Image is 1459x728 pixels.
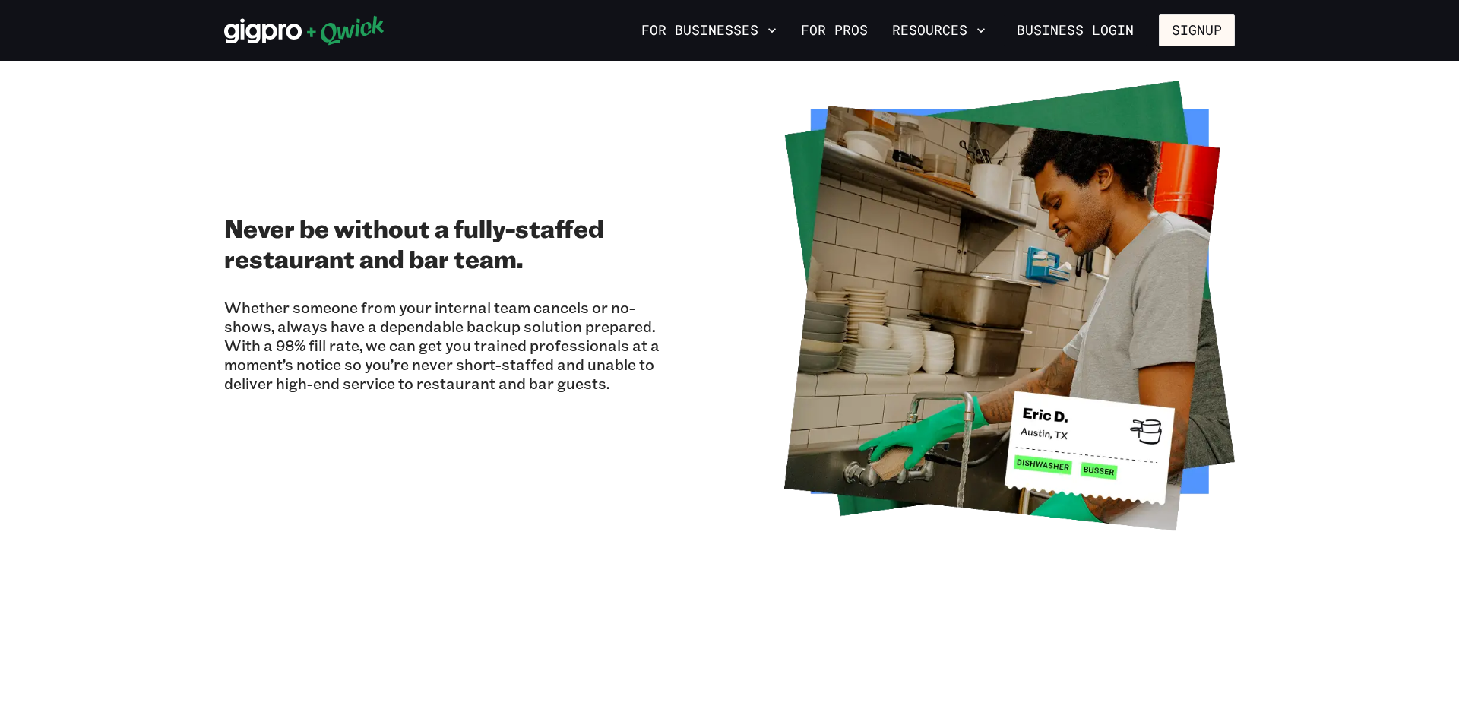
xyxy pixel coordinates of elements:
button: For Businesses [635,17,783,43]
a: For Pros [795,17,874,43]
img: Gigpro for Restaurants [784,81,1235,531]
p: Whether someone from your internal team cancels or no-shows, always have a dependable backup solu... [224,298,675,393]
h2: Never be without a fully-staffed restaurant and bar team. [224,213,675,274]
a: Business Login [1004,14,1147,46]
button: Signup [1159,14,1235,46]
button: Resources [886,17,992,43]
